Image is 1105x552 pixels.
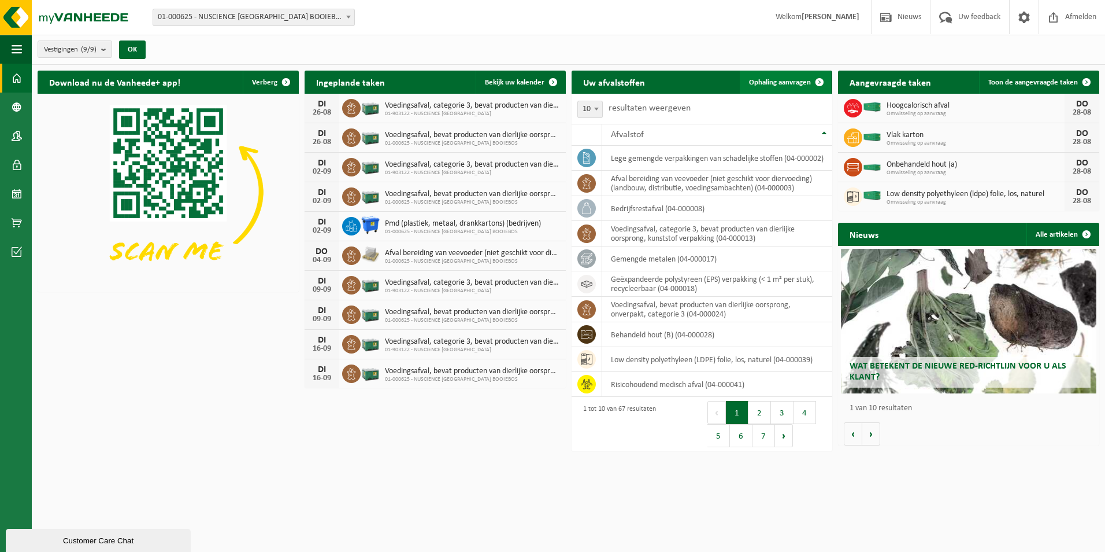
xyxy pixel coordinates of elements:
[38,41,112,58] button: Vestigingen(9/9)
[1070,138,1093,146] div: 28-08
[887,199,1065,206] span: Omwisseling op aanvraag
[887,140,1065,147] span: Omwisseling op aanvraag
[385,376,560,383] span: 01-000625 - NUSCIENCE [GEOGRAPHIC_DATA] BOOIEBOS
[385,160,560,170] span: Voedingsafval, categorie 3, bevat producten van dierlijke oorsprong, kunststof v...
[748,401,771,424] button: 2
[385,190,560,199] span: Voedingsafval, bevat producten van dierlijke oorsprong, onverpakt, categorie 3
[1070,129,1093,138] div: DO
[361,97,380,117] img: PB-LB-0680-HPE-GN-01
[310,188,333,197] div: DI
[1070,109,1093,117] div: 28-08
[577,101,603,118] span: 10
[726,401,748,424] button: 1
[752,424,775,447] button: 7
[485,79,544,86] span: Bekijk uw kalender
[1070,159,1093,168] div: DO
[838,71,943,93] h2: Aangevraagde taken
[243,71,298,94] button: Verberg
[310,168,333,176] div: 02-09
[887,101,1065,111] span: Hoogcalorisch afval
[81,46,97,53] count: (9/9)
[361,215,380,235] img: WB-1100-HPE-BE-01
[602,221,833,246] td: voedingsafval, categorie 3, bevat producten van dierlijke oorsprong, kunststof verpakking (04-000...
[310,227,333,235] div: 02-09
[602,196,833,221] td: bedrijfsrestafval (04-000008)
[749,79,811,86] span: Ophaling aanvragen
[385,278,560,288] span: Voedingsafval, categorie 3, bevat producten van dierlijke oorsprong, kunststof v...
[1070,188,1093,197] div: DO
[841,249,1097,393] a: Wat betekent de nieuwe RED-richtlijn voor u als klant?
[6,527,193,552] iframe: chat widget
[310,218,333,227] div: DI
[862,190,882,201] img: HK-XC-40-GN-00
[793,401,816,424] button: 4
[38,71,192,93] h2: Download nu de Vanheede+ app!
[310,256,333,264] div: 04-09
[887,131,1065,140] span: Vlak karton
[310,247,333,256] div: DO
[252,79,277,86] span: Verberg
[310,129,333,138] div: DI
[310,138,333,146] div: 26-08
[577,400,656,448] div: 1 tot 10 van 67 resultaten
[979,71,1098,94] a: Toon de aangevraagde taken
[361,304,380,323] img: PB-LB-0680-HPE-GN-01
[44,41,97,58] span: Vestigingen
[602,246,833,271] td: gemengde metalen (04-000017)
[305,71,396,93] h2: Ingeplande taken
[310,306,333,315] div: DI
[310,286,333,294] div: 09-09
[707,424,730,447] button: 5
[602,171,833,196] td: afval bereiding van veevoeder (niet geschikt voor diervoeding) (landbouw, distributie, voedingsam...
[730,424,752,447] button: 6
[153,9,354,25] span: 01-000625 - NUSCIENCE BELGIUM BOOIEBOS - DRONGEN
[609,104,691,113] label: resultaten weergeven
[887,111,1065,117] span: Omwisseling op aanvraag
[476,71,565,94] a: Bekijk uw kalender
[611,130,644,139] span: Afvalstof
[602,347,833,372] td: low density polyethyleen (LDPE) folie, los, naturel (04-000039)
[602,372,833,397] td: risicohoudend medisch afval (04-000041)
[385,308,560,317] span: Voedingsafval, bevat producten van dierlijke oorsprong, onverpakt, categorie 3
[310,345,333,353] div: 16-09
[862,131,882,142] img: HK-XC-30-GN-00
[707,401,726,424] button: Previous
[572,71,657,93] h2: Uw afvalstoffen
[1070,100,1093,109] div: DO
[385,288,560,295] span: 01-903122 - NUSCIENCE [GEOGRAPHIC_DATA]
[385,199,560,206] span: 01-000625 - NUSCIENCE [GEOGRAPHIC_DATA] BOOIEBOS
[385,111,560,117] span: 01-903122 - NUSCIENCE [GEOGRAPHIC_DATA]
[153,9,355,26] span: 01-000625 - NUSCIENCE BELGIUM BOOIEBOS - DRONGEN
[361,333,380,353] img: PB-LB-0680-HPE-GN-01
[602,271,833,297] td: geëxpandeerde polystyreen (EPS) verpakking (< 1 m² per stuk), recycleerbaar (04-000018)
[361,245,380,264] img: LP-PA-00000-WDN-11
[385,101,560,111] span: Voedingsafval, categorie 3, bevat producten van dierlijke oorsprong, kunststof v...
[310,277,333,286] div: DI
[361,156,380,176] img: PB-LB-0680-HPE-GN-01
[361,274,380,294] img: PB-LB-0680-HPE-GN-01
[385,219,541,229] span: Pmd (plastiek, metaal, drankkartons) (bedrijven)
[1070,168,1093,176] div: 28-08
[385,229,541,235] span: 01-000625 - NUSCIENCE [GEOGRAPHIC_DATA] BOOIEBOS
[385,347,560,354] span: 01-903122 - NUSCIENCE [GEOGRAPHIC_DATA]
[361,186,380,205] img: PB-LB-0680-HPE-GN-01
[310,374,333,382] div: 16-09
[850,404,1093,413] p: 1 van 10 resultaten
[385,140,560,147] span: 01-000625 - NUSCIENCE [GEOGRAPHIC_DATA] BOOIEBOS
[775,424,793,447] button: Next
[385,317,560,324] span: 01-000625 - NUSCIENCE [GEOGRAPHIC_DATA] BOOIEBOS
[1070,197,1093,205] div: 28-08
[310,315,333,323] div: 09-09
[602,297,833,322] td: voedingsafval, bevat producten van dierlijke oorsprong, onverpakt, categorie 3 (04-000024)
[602,322,833,347] td: behandeld hout (B) (04-000028)
[862,161,882,171] img: HK-XC-20-GN-00
[119,41,146,59] button: OK
[385,367,560,376] span: Voedingsafval, bevat producten van dierlijke oorsprong, onverpakt, categorie 3
[361,363,380,382] img: PB-LB-0680-HPE-GN-01
[310,100,333,109] div: DI
[862,102,882,112] img: HK-XC-40-GN-00
[385,258,560,265] span: 01-000625 - NUSCIENCE [GEOGRAPHIC_DATA] BOOIEBOS
[310,336,333,345] div: DI
[310,365,333,374] div: DI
